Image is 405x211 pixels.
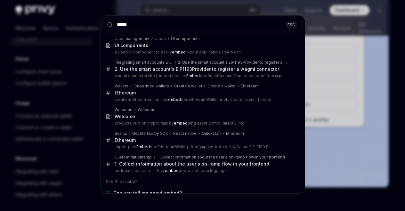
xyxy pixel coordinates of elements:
[226,131,244,136] div: Ethereum
[115,90,136,96] div: Ethereum
[172,50,186,54] b: embed
[115,161,269,167] div: 1. Collect information about the user's on-ramp flow in your frontend
[115,107,133,112] div: Welcome
[115,36,150,41] div: User management
[167,97,181,102] b: Embed
[207,84,236,89] div: Create a wallet
[115,155,152,160] div: Custom fiat onramp
[115,66,279,72] div: 2. Use the smart account's EIP1193Provider to register a wagmi connector
[115,137,136,143] div: Ethereum
[155,36,166,41] div: Users
[165,168,179,173] b: embed
[115,60,173,65] div: Integrating smart accounts with wagmi
[115,73,289,78] p: wagmi connector Next, import the use dedSmartAccountConnector hook from @pri
[115,114,135,119] div: Welcome
[286,21,297,28] div: ESC
[102,176,303,187] div: Ask AI assistant
[186,73,200,78] b: Embed
[113,190,182,196] span: Can you tell me about embed?
[115,84,128,89] div: Wallets
[134,84,169,89] div: Embedded wallets
[138,107,156,112] div: Welcome
[136,144,150,149] b: Embed
[174,84,202,89] div: Create a wallet
[115,131,127,136] div: Basics
[115,168,289,173] p: address and create a Privy ded wallet upon logging in.
[157,155,285,160] div: 1. Collect information about the user's on-ramp flow in your frontend
[115,97,289,102] p: create method from the use dedEthereumWallet hook: create: async ({create
[241,84,259,89] div: Ethereum
[174,121,188,126] b: embed
[115,43,148,48] div: UI components
[115,50,289,55] p: a UserPill component to easily in your application. Users can
[178,60,289,65] div: 2. Use the smart account's EIP1193Provider to register a wagmi connector
[115,144,289,150] p: import {use dedEthereumWallet} from '@privy-io/expo'; // Get an EIP-1193 Pr
[202,131,221,136] div: Quickstart
[115,121,289,126] p: products built on crypto rails by ding asset control directly into
[171,36,200,41] div: UI components
[132,131,168,136] div: Get started by SDK
[173,131,197,136] div: React native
